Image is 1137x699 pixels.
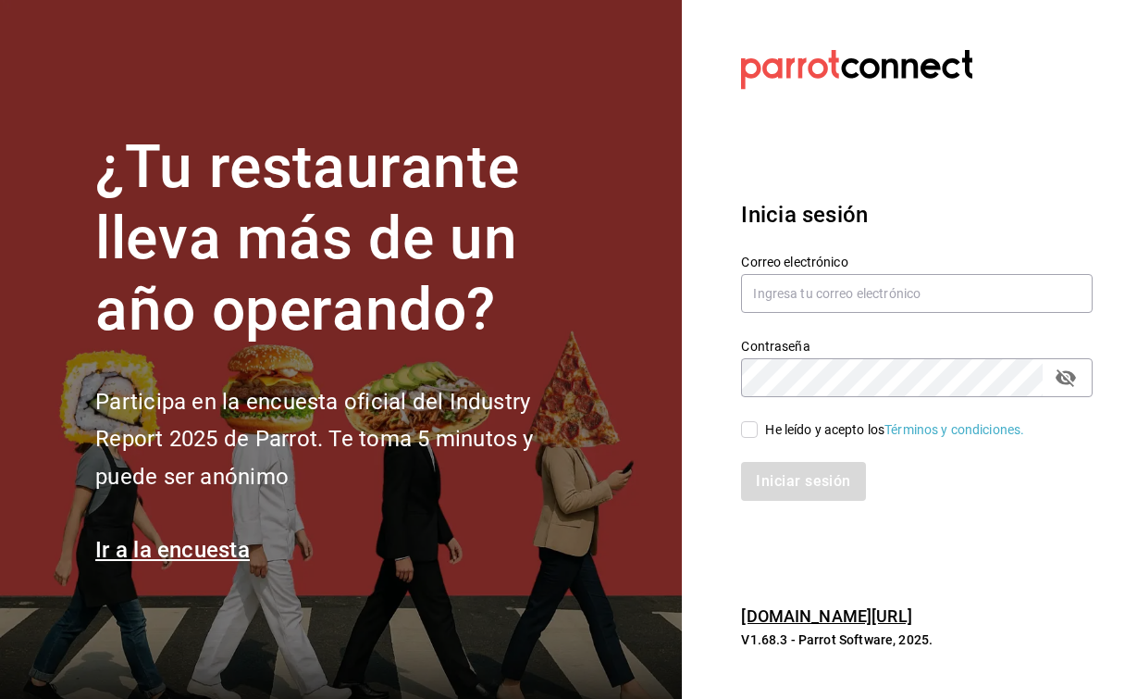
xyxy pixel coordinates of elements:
[95,383,595,496] h2: Participa en la encuesta oficial del Industry Report 2025 de Parrot. Te toma 5 minutos y puede se...
[741,630,1093,649] p: V1.68.3 - Parrot Software, 2025.
[1050,362,1081,393] button: passwordField
[741,274,1093,313] input: Ingresa tu correo electrónico
[741,340,1093,353] label: Contraseña
[95,132,595,345] h1: ¿Tu restaurante lleva más de un año operando?
[765,420,1024,440] div: He leído y acepto los
[741,256,1093,268] label: Correo electrónico
[741,606,911,626] a: [DOMAIN_NAME][URL]
[95,537,250,563] a: Ir a la encuesta
[884,422,1024,437] a: Términos y condiciones.
[741,198,1093,231] h3: Inicia sesión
